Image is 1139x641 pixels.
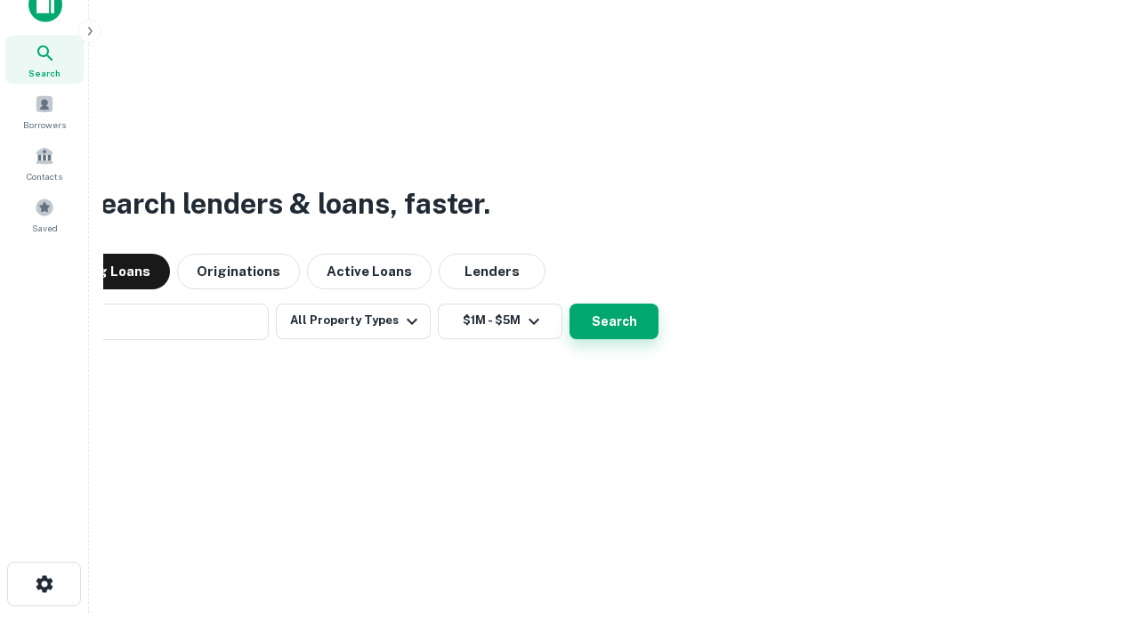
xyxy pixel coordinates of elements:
[1050,499,1139,584] iframe: Chat Widget
[307,254,432,289] button: Active Loans
[23,118,66,132] span: Borrowers
[5,191,84,239] a: Saved
[27,169,62,183] span: Contacts
[439,254,545,289] button: Lenders
[5,87,84,135] a: Borrowers
[569,304,658,339] button: Search
[276,304,431,339] button: All Property Types
[5,139,84,187] a: Contacts
[177,254,300,289] button: Originations
[28,66,61,80] span: Search
[32,221,58,235] span: Saved
[438,304,562,339] button: $1M - $5M
[5,36,84,84] a: Search
[81,183,490,225] h3: Search lenders & loans, faster.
